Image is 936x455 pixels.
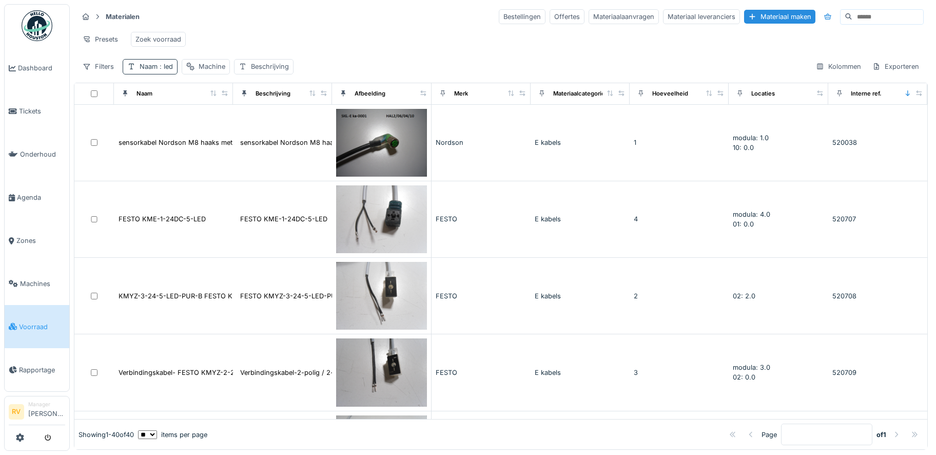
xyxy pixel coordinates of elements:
[634,138,725,147] div: 1
[454,89,468,98] div: Merk
[336,262,426,330] img: KMYZ-3-24-5-LED-PUR-B FESTO KMYZ-3-24-5-LED-PUR-B
[9,404,24,420] li: RV
[733,220,754,228] span: 01: 0.0
[119,291,311,301] div: KMYZ-3-24-5-LED-PUR-B FESTO KMYZ-3-24-5-LED-PUR-B
[652,89,688,98] div: Hoeveelheid
[535,138,626,147] div: E kabels
[119,368,325,377] div: Verbindingskabel- FESTO KMYZ-2-24-5-LED-Contactdoos haaks
[138,430,207,440] div: items per page
[119,214,206,224] div: FESTO KME-1-24DC-5-LED
[5,90,69,133] a: Tickets
[634,291,725,301] div: 2
[733,373,755,381] span: 02: 0.0
[744,10,815,24] div: Materiaal maken
[832,214,923,224] div: 520707
[5,305,69,348] a: Voorraad
[102,12,144,22] strong: Materialen
[436,138,526,147] div: Nordson
[240,138,409,147] div: sensorkabel Nordson M8 haaks met Led 3pin 10m v...
[19,365,65,375] span: Rapportage
[251,62,289,71] div: Beschrijving
[535,368,626,377] div: E kabels
[9,401,65,425] a: RV Manager[PERSON_NAME]
[5,176,69,219] a: Agenda
[240,291,347,301] div: FESTO KMYZ-3-24-5-LED-PUR-B
[79,430,134,440] div: Showing 1 - 40 of 40
[19,106,65,116] span: Tickets
[240,214,327,224] div: FESTO KME-1-24DC-5-LED
[589,9,659,24] div: Materiaalaanvragen
[5,47,69,90] a: Dashboard
[832,291,923,301] div: 520708
[876,430,886,440] strong: of 1
[336,185,426,253] img: FESTO KME-1-24DC-5-LED
[78,32,123,47] div: Presets
[733,134,769,142] span: modula: 1.0
[733,144,754,151] span: 10: 0.0
[5,348,69,391] a: Rapportage
[436,214,526,224] div: FESTO
[140,62,173,71] div: Naam
[20,149,65,159] span: Onderhoud
[634,214,725,224] div: 4
[436,291,526,301] div: FESTO
[436,368,526,377] div: FESTO
[199,62,225,71] div: Machine
[5,262,69,306] a: Machines
[762,430,777,440] div: Page
[663,9,740,24] div: Materiaal leveranciers
[28,401,65,423] li: [PERSON_NAME]
[634,368,725,377] div: 3
[336,338,426,406] img: Verbindingskabel- FESTO KMYZ-2-24-5-LED-Contactdoos haaks
[256,89,290,98] div: Beschrijving
[733,292,755,300] span: 02: 2.0
[20,279,65,289] span: Machines
[733,211,770,218] span: modula: 4.0
[851,89,882,98] div: Interne ref.
[733,364,770,371] span: modula: 3.0
[240,368,399,377] div: Verbindingskabel-2-polig / 2-aderig - Contactdo...
[119,138,274,147] div: sensorkabel Nordson M8 haaks met led 3pin 10m
[751,89,775,98] div: Locaties
[19,322,65,332] span: Voorraad
[336,109,426,177] img: sensorkabel Nordson M8 haaks met led 3pin 10m
[5,219,69,262] a: Zones
[136,89,152,98] div: Naam
[22,10,52,41] img: Badge_color-CXgf-gQk.svg
[17,193,65,202] span: Agenda
[832,368,923,377] div: 520709
[158,63,173,70] span: : led
[355,89,385,98] div: Afbeelding
[28,401,65,408] div: Manager
[550,9,584,24] div: Offertes
[535,214,626,224] div: E kabels
[5,133,69,176] a: Onderhoud
[832,138,923,147] div: 520038
[553,89,605,98] div: Materiaalcategorie
[811,59,866,74] div: Kolommen
[535,291,626,301] div: E kabels
[499,9,545,24] div: Bestellingen
[78,59,119,74] div: Filters
[135,34,181,44] div: Zoek voorraad
[18,63,65,73] span: Dashboard
[868,59,924,74] div: Exporteren
[16,236,65,245] span: Zones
